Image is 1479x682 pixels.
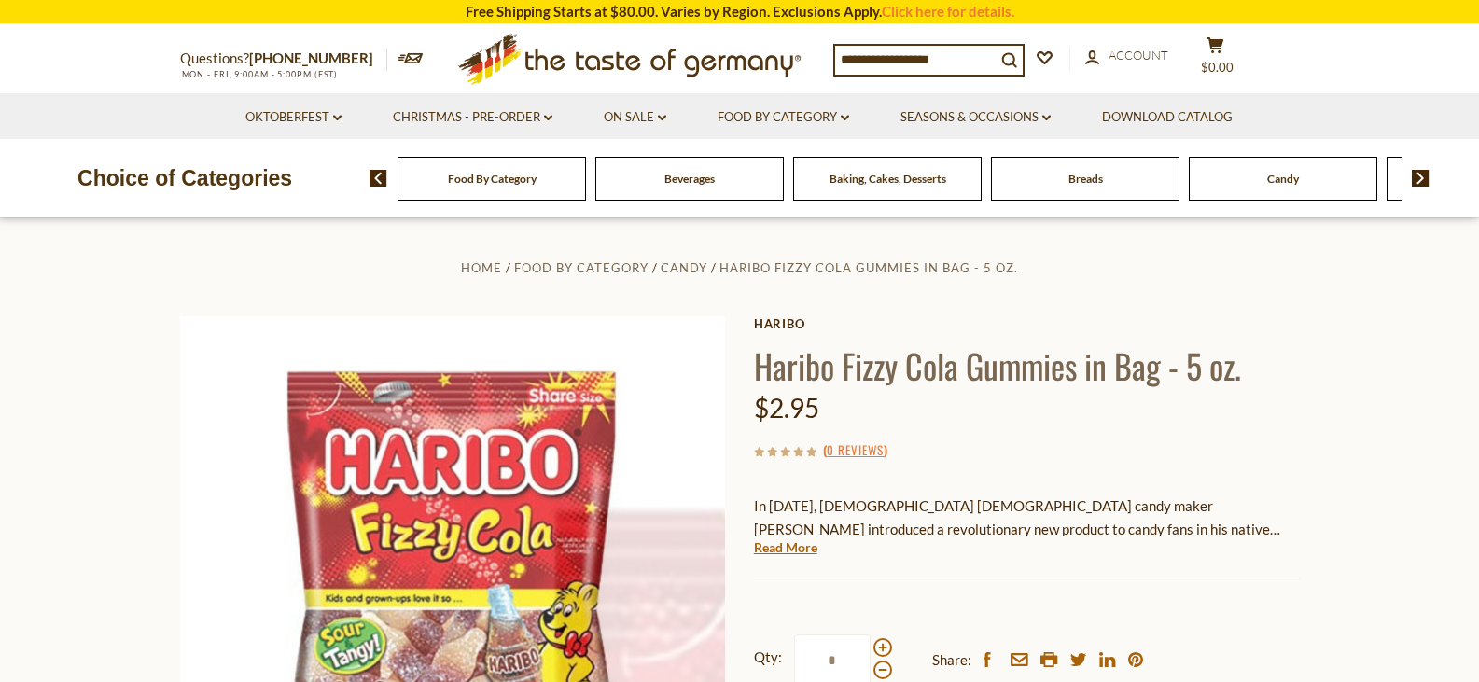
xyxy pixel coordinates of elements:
[448,172,537,186] a: Food By Category
[249,49,373,66] a: [PHONE_NUMBER]
[830,172,946,186] a: Baking, Cakes, Desserts
[1412,170,1430,187] img: next arrow
[370,170,387,187] img: previous arrow
[754,494,1300,541] p: In [DATE], [DEMOGRAPHIC_DATA] [DEMOGRAPHIC_DATA] candy maker [PERSON_NAME] introduced a revolutio...
[827,440,884,461] a: 0 Reviews
[1201,60,1234,75] span: $0.00
[754,344,1300,386] h1: Haribo Fizzy Cola Gummies in Bag - 5 oz.
[718,107,849,128] a: Food By Category
[245,107,342,128] a: Oktoberfest
[754,316,1300,331] a: Haribo
[393,107,552,128] a: Christmas - PRE-ORDER
[1267,172,1299,186] a: Candy
[754,392,819,424] span: $2.95
[1068,172,1103,186] a: Breads
[514,260,649,275] a: Food By Category
[604,107,666,128] a: On Sale
[900,107,1051,128] a: Seasons & Occasions
[180,69,339,79] span: MON - FRI, 9:00AM - 5:00PM (EST)
[461,260,502,275] a: Home
[664,172,715,186] a: Beverages
[754,646,782,669] strong: Qty:
[823,440,887,459] span: ( )
[1085,46,1168,66] a: Account
[719,260,1018,275] a: Haribo Fizzy Cola Gummies in Bag - 5 oz.
[661,260,707,275] a: Candy
[180,47,387,71] p: Questions?
[932,648,971,672] span: Share:
[1109,48,1168,63] span: Account
[882,3,1014,20] a: Click here for details.
[1102,107,1233,128] a: Download Catalog
[754,538,817,557] a: Read More
[1188,36,1244,83] button: $0.00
